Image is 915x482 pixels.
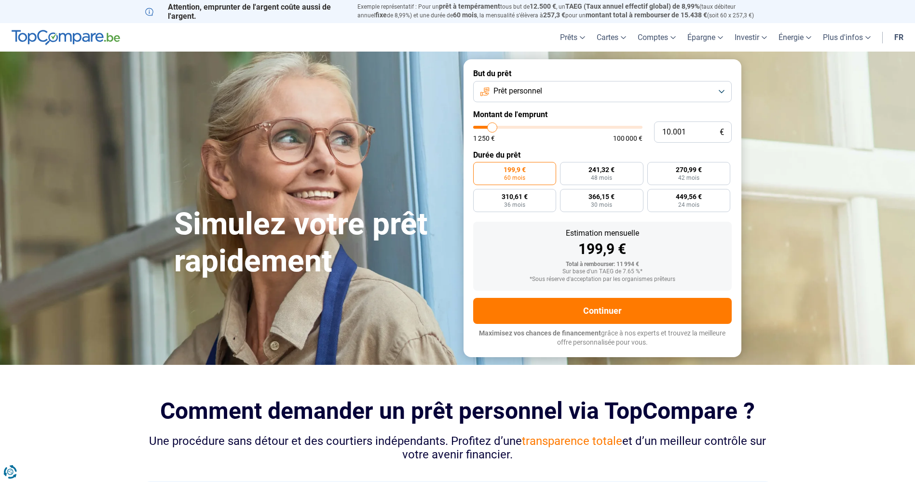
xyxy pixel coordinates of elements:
[481,276,724,283] div: *Sous réserve d'acceptation par les organismes prêteurs
[439,2,500,10] span: prêt à tempérament
[473,81,732,102] button: Prêt personnel
[522,434,622,448] span: transparence totale
[554,23,591,52] a: Prêts
[676,193,702,200] span: 449,56 €
[473,110,732,119] label: Montant de l'emprunt
[682,23,729,52] a: Épargne
[481,229,724,237] div: Estimation mensuelle
[453,11,477,19] span: 60 mois
[591,202,612,208] span: 30 mois
[591,175,612,181] span: 48 mois
[357,2,770,20] p: Exemple représentatif : Pour un tous but de , un (taux débiteur annuel de 8,99%) et une durée de ...
[145,398,770,424] h2: Comment demander un prêt personnel via TopCompare ?
[817,23,876,52] a: Plus d'infos
[504,166,526,173] span: 199,9 €
[493,86,542,96] span: Prêt personnel
[888,23,909,52] a: fr
[481,268,724,275] div: Sur base d'un TAEG de 7.65 %*
[504,202,525,208] span: 36 mois
[773,23,817,52] a: Énergie
[632,23,682,52] a: Comptes
[145,2,346,21] p: Attention, emprunter de l'argent coûte aussi de l'argent.
[502,193,528,200] span: 310,61 €
[565,2,699,10] span: TAEG (Taux annuel effectif global) de 8,99%
[530,2,556,10] span: 12.500 €
[613,135,642,142] span: 100 000 €
[543,11,565,19] span: 257,3 €
[12,30,120,45] img: TopCompare
[678,202,699,208] span: 24 mois
[729,23,773,52] a: Investir
[174,206,452,280] h1: Simulez votre prêt rapidement
[591,23,632,52] a: Cartes
[586,11,707,19] span: montant total à rembourser de 15.438 €
[145,434,770,462] div: Une procédure sans détour et des courtiers indépendants. Profitez d’une et d’un meilleur contrôle...
[473,135,495,142] span: 1 250 €
[473,150,732,160] label: Durée du prêt
[678,175,699,181] span: 42 mois
[481,261,724,268] div: Total à rembourser: 11 994 €
[473,329,732,348] p: grâce à nos experts et trouvez la meilleure offre personnalisée pour vous.
[676,166,702,173] span: 270,99 €
[588,193,615,200] span: 366,15 €
[720,128,724,136] span: €
[481,242,724,256] div: 199,9 €
[479,329,601,337] span: Maximisez vos chances de financement
[473,298,732,324] button: Continuer
[375,11,387,19] span: fixe
[588,166,615,173] span: 241,32 €
[504,175,525,181] span: 60 mois
[473,69,732,78] label: But du prêt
